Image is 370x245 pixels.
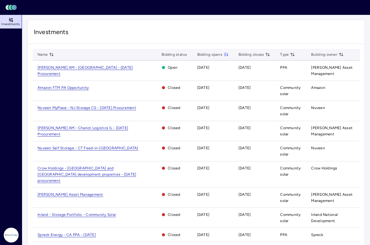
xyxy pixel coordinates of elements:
[162,145,187,151] span: Closed
[280,51,295,58] span: Type
[197,106,210,110] time: [DATE]
[306,81,360,101] td: Amazon
[275,208,306,228] td: Community solar
[162,85,187,91] span: Closed
[197,192,210,197] time: [DATE]
[38,192,103,197] a: [PERSON_NAME] Asset Management
[38,146,138,150] a: Nuveen Self Storage - CT Feed-in-[GEOGRAPHIC_DATA]
[49,52,54,57] button: toggle sorting
[224,52,229,57] button: toggle sorting
[238,51,270,58] span: Bidding closes
[197,126,210,130] time: [DATE]
[275,188,306,208] td: Community solar
[197,51,229,58] span: Bidding opens
[162,64,187,71] span: Open
[306,121,360,141] td: [PERSON_NAME] Asset Management
[162,125,187,131] span: Closed
[162,191,187,198] span: Closed
[162,51,187,58] span: Bidding status
[162,105,187,111] span: Closed
[275,81,306,101] td: Community solar
[197,233,210,237] time: [DATE]
[306,188,360,208] td: [PERSON_NAME] Asset Management
[311,51,344,58] span: Building owner
[38,146,138,151] span: Nuveen Self Storage - CT Feed-in-[GEOGRAPHIC_DATA]
[265,52,270,57] button: toggle sorting
[238,65,251,70] time: [DATE]
[238,106,251,110] time: [DATE]
[306,61,360,81] td: [PERSON_NAME] Asset Management
[290,52,295,57] button: toggle sorting
[38,212,116,217] span: Inland - Storage Portfolio - Community Solar
[162,165,187,171] span: Closed
[238,233,251,237] time: [DATE]
[306,208,360,228] td: Inland National Development
[4,228,19,243] img: Radial Power
[38,126,128,136] a: [PERSON_NAME] AM - Chariot Logistics IL - [DATE] Procurement
[275,61,306,81] td: PPA
[339,52,344,57] button: toggle sorting
[306,101,360,121] td: Nuveen
[238,212,251,217] time: [DATE]
[238,126,251,130] time: [DATE]
[197,166,210,170] time: [DATE]
[38,65,133,76] a: [PERSON_NAME] AM - [GEOGRAPHIC_DATA] - [DATE] Procurement
[306,141,360,161] td: Nuveen
[197,212,210,217] time: [DATE]
[306,228,360,242] td: Spreck
[275,141,306,161] td: Community solar
[306,161,360,188] td: Crow Holdings
[197,65,210,70] time: [DATE]
[1,22,20,26] span: Investments
[38,85,89,90] a: Amazon FTM PA Opportunity
[38,233,96,237] span: Spreck Energy - CA PPA - [DATE]
[197,146,210,150] time: [DATE]
[38,51,54,58] span: Name
[275,101,306,121] td: Community solar
[275,121,306,141] td: Community solar
[38,166,136,183] a: Crow Holdings - [GEOGRAPHIC_DATA] and [GEOGRAPHIC_DATA] development properties - [DATE] procurement
[38,212,116,217] a: Inland - Storage Portfolio - Community Solar
[162,232,187,238] span: Closed
[275,161,306,188] td: Community solar
[238,85,251,90] time: [DATE]
[38,106,136,110] a: Nuveen MyPlace - NJ Storage CS - [DATE] Procurement
[238,192,251,197] time: [DATE]
[162,212,187,218] span: Closed
[238,146,251,150] time: [DATE]
[238,166,251,170] time: [DATE]
[34,28,359,36] span: Investments
[197,85,210,90] time: [DATE]
[275,228,306,242] td: PPA
[38,233,96,237] a: Spreck Energy - CA PPA - [DATE]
